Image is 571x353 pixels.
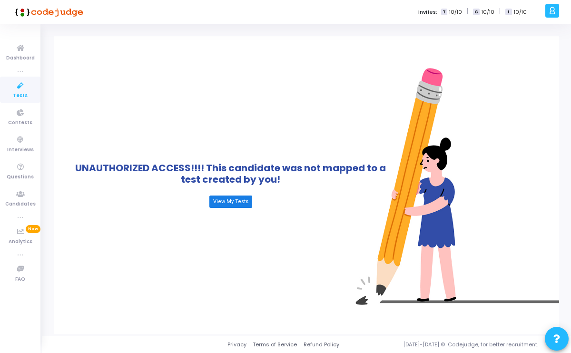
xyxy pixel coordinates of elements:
span: C [473,9,479,16]
a: Privacy [227,341,246,349]
span: New [26,225,40,233]
span: 10/10 [482,8,494,16]
span: Interviews [7,146,34,154]
span: 10/10 [449,8,462,16]
div: [DATE]-[DATE] © Codejudge, for better recruitment. [339,341,559,349]
a: Refund Policy [304,341,339,349]
span: | [467,7,468,17]
span: Tests [13,92,28,100]
h1: UNAUTHORIZED ACCESS!!!! This candidate was not mapped to a test created by you! [69,162,392,185]
a: View My Tests [209,196,252,208]
span: Questions [7,173,34,181]
span: 10/10 [514,8,527,16]
label: Invites: [418,8,437,16]
img: logo [12,2,83,21]
span: Candidates [5,200,36,208]
span: I [505,9,512,16]
span: Analytics [9,238,32,246]
span: | [499,7,501,17]
span: Dashboard [6,54,35,62]
a: Terms of Service [253,341,297,349]
span: Contests [8,119,32,127]
span: T [441,9,447,16]
span: FAQ [15,275,25,284]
